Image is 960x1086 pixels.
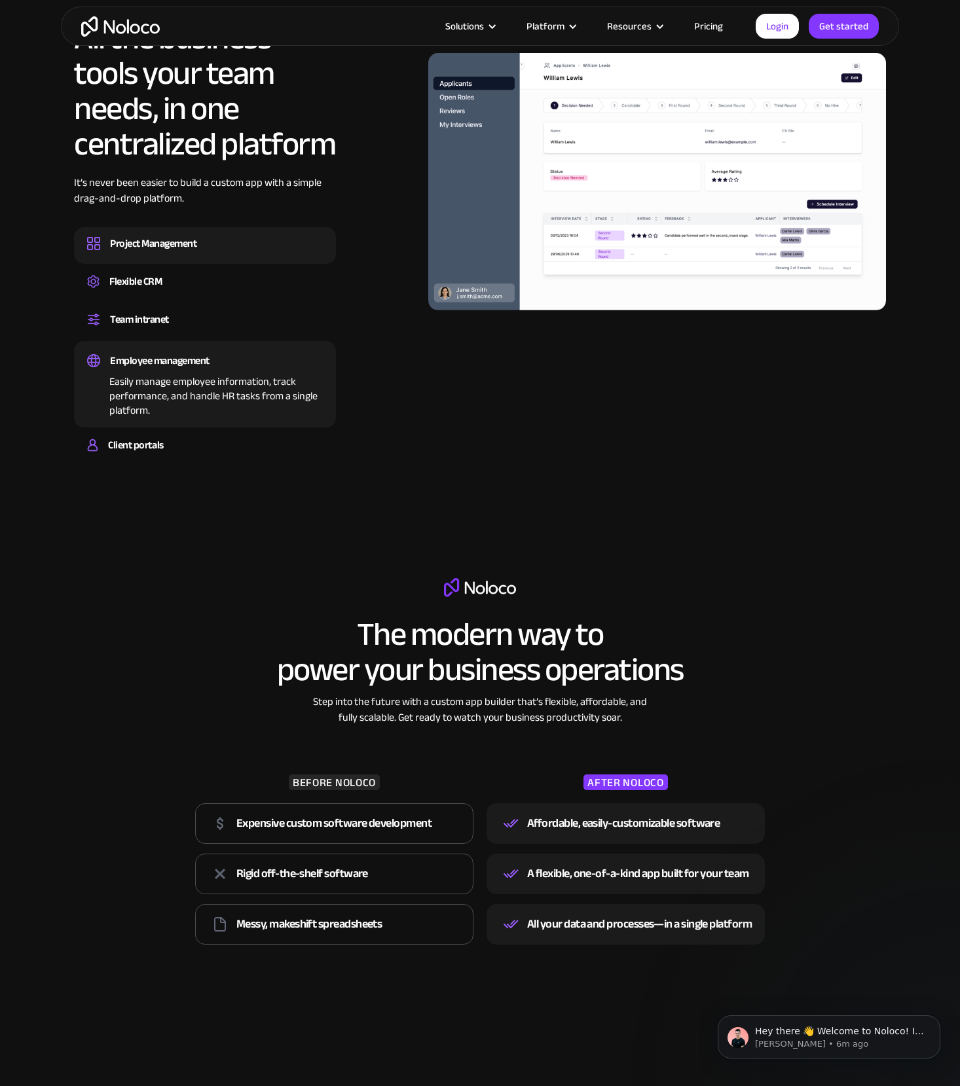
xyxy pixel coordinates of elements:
[607,18,652,35] div: Resources
[526,18,564,35] div: Platform
[236,914,382,934] div: Messy, makeshift spreadsheets
[510,18,591,35] div: Platform
[527,814,720,833] div: Affordable, easily-customizable software
[289,774,380,790] div: BEFORE NOLOCO
[87,329,323,333] div: Set up a central space for your team to collaborate, share information, and stay up to date on co...
[306,694,654,725] div: Step into the future with a custom app builder that’s flexible, affordable, and fully scalable. G...
[81,16,160,37] a: home
[277,617,684,687] h2: The modern way to power your business operations
[445,18,484,35] div: Solutions
[87,371,323,418] div: Easily manage employee information, track performance, and handle HR tasks from a single platform.
[236,864,368,884] div: Rigid off-the-shelf software
[236,814,432,833] div: Expensive custom software development
[110,310,169,329] div: Team intranet
[74,20,336,162] h2: All the business tools your team needs, in one centralized platform
[108,435,163,455] div: Client portals
[110,351,210,371] div: Employee management
[809,14,879,39] a: Get started
[678,18,739,35] a: Pricing
[109,272,162,291] div: Flexible CRM
[429,18,510,35] div: Solutions
[87,455,323,459] div: Build a secure, fully-branded, and personalized client portal that lets your customers self-serve.
[756,14,799,39] a: Login
[110,234,196,253] div: Project Management
[87,291,323,295] div: Create a custom CRM that you can adapt to your business’s needs, centralize your workflows, and m...
[591,18,678,35] div: Resources
[527,864,749,884] div: A flexible, one-of-a-kind app built for your team
[74,175,336,226] div: It’s never been easier to build a custom app with a simple drag-and-drop platform.
[583,774,667,790] div: AFTER NOLOCO
[698,988,960,1079] iframe: Intercom notifications message
[87,253,323,257] div: Design custom project management tools to speed up workflows, track progress, and optimize your t...
[527,914,752,934] div: All your data and processes—in a single platform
